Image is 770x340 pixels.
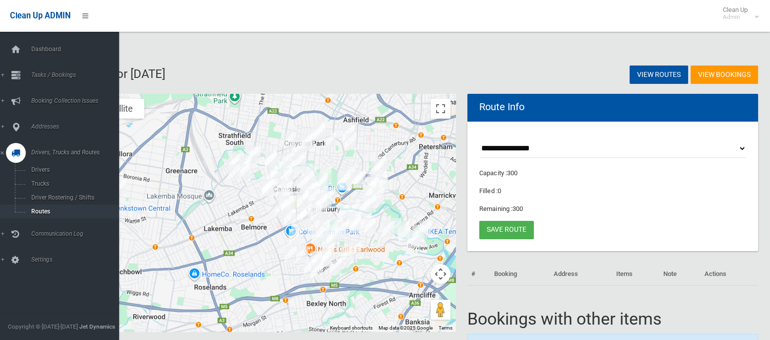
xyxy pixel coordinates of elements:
[479,167,746,179] p: Capacity :
[294,202,314,227] div: 18 Nicholas Avenue, CAMPSIE NSW 2194
[228,147,248,172] div: 356 Punchbowl Road, BELFIELD NSW 2191
[279,129,299,153] div: 2 President Street, CROYDON PARK NSW 2133
[403,227,423,252] div: 8 Jackson Place, EARLWOOD NSW 2206
[360,181,380,206] div: 15 Keir Avenue, HURLSTONE PARK NSW 2193
[280,205,300,230] div: 502-518 Canterbury Road, CAMPSIE NSW 2194
[339,162,359,187] div: 27-33 Jeffrey Street, CANTERBURY NSW 2193
[360,213,380,238] div: 24 Fricourt Avenue, EARLWOOD NSW 2206
[301,164,321,189] div: 77 Frederick Street, CAMPSIE NSW 2194
[311,172,330,197] div: 4 Evaline Street, CANTERBURY NSW 2193
[28,208,111,215] span: Routes
[350,166,370,191] div: 148 Floss Street, HURLSTONE PARK NSW 2193
[356,209,376,234] div: 24 Earlwood Avenue, EARLWOOD NSW 2206
[316,163,335,188] div: 12 Nowra Street, CAMPSIE NSW 2194
[344,197,364,221] div: 24 Burlington Avenue, EARLWOOD NSW 2206
[304,185,324,209] div: 77 Duke Street, CAMPSIE NSW 2194
[316,245,335,270] div: 4 Angus Street, EARLWOOD NSW 2206
[44,68,395,80] h2: Create route for [DATE]
[287,209,307,234] div: 6-8 Sunbeam Street, CAMPSIE NSW 2194
[266,158,286,183] div: 30 Second Avenue, CAMPSIE NSW 2194
[288,136,308,161] div: 12 Lyminge Road, CROYDON PARK NSW 2133
[339,121,359,145] div: 132A Milton Street, ASHBURY NSW 2193
[363,173,383,198] div: 87 Dunstaffenage Street, HURLSTONE PARK NSW 2193
[309,119,329,143] div: 122-132 Georges River Road, CROYDON PARK NSW 2133
[345,238,365,263] div: 30 Richard Avenue, EARLWOOD NSW 2206
[347,168,367,193] div: 77 Acton Street, HURLSTONE PARK NSW 2193
[360,191,380,216] div: 11 Waterside Crescent, EARLWOOD NSW 2206
[346,208,366,233] div: 63 Thompson Street, EARLWOOD NSW 2206
[245,142,265,167] div: 40 Saxon Street, BELFIELD NSW 2191
[718,6,758,21] span: Clean Up
[302,178,322,203] div: 29 Park Street, CAMPSIE NSW 2194
[320,129,340,153] div: 62 Forbes Street, CROYDON PARK NSW 2133
[372,167,391,192] div: 15 Crinan Street, HURLSTONE PARK NSW 2193
[371,152,390,177] div: 630-634 New Canterbury Road, HURLSTONE PARK NSW 2193
[333,201,353,225] div: 3 Barnes Avenue, EARLWOOD NSW 2206
[307,259,327,283] div: 18 Flat Rock Road, KINGSGROVE NSW 2208
[79,323,115,330] strong: Jet Dynamics
[297,130,317,155] div: 24A Wentworth Street, CROYDON PARK NSW 2133
[490,263,550,285] th: Booking
[290,148,310,173] div: 14 Tennyson Street, CAMPSIE NSW 2194
[312,190,331,214] div: 364 Canterbury Road, CANTERBURY NSW 2193
[299,129,319,154] div: 35 Dunmore Street, CROYDON PARK NSW 2133
[273,174,293,199] div: 74 Campsie Street, CAMPSIE NSW 2194
[467,310,758,328] h1: Bookings with other items
[299,179,319,204] div: 48 Duke Street, CAMPSIE NSW 2194
[275,149,295,174] div: 51-53 Fourth Avenue, CAMPSIE NSW 2194
[293,172,313,197] div: 45 South Parade, CAMPSIE NSW 2194
[316,188,335,212] div: 338-342 Canterbury Road, CANTERBURY NSW 2193
[369,183,388,208] div: 58 Tennent Parade, HURLSTONE PARK NSW 2193
[236,151,256,176] div: 62 Burwood Road, BELFIELD NSW 2191
[297,200,317,224] div: 9 Scahill Street, CAMPSIE NSW 2194
[261,147,281,172] div: 67B First Avenue, CAMPSIE NSW 2194
[309,120,329,145] div: 135-139 Croydon Avenue, CROYDON PARK NSW 2133
[372,172,392,197] div: 3/109 Duntroon Street, HURLSTONE PARK NSW 2193
[345,212,365,237] div: 89 Thompson Street, EARLWOOD NSW 2206
[322,223,342,248] div: 16 Westfield Street, EARLWOOD NSW 2206
[498,187,501,195] span: 0
[367,157,387,182] div: 21 Dunstaffenage Street, HURLSTONE PARK NSW 2193
[28,46,119,53] span: Dashboard
[28,149,119,156] span: Drivers, Trucks and Routes
[234,160,254,185] div: 21 Seymour Parade, BELFIELD NSW 2191
[261,146,281,171] div: 69-71 First Avenue, CAMPSIE NSW 2194
[293,188,313,212] div: 363 Beamish Street, CAMPSIE NSW 2194
[334,169,354,194] div: 10 John Street, CANTERBURY NSW 2193
[336,243,356,268] div: 34 Bardwell Crescent, EARLWOOD NSW 2206
[691,66,758,84] a: View Bookings
[479,221,534,239] a: Save route
[701,263,758,285] th: Actions
[364,171,384,196] div: 75 Dunstaffenage Street, HURLSTONE PARK NSW 2193
[408,221,428,246] div: 73 Bayview Avenue, EARLWOOD NSW 2206
[513,205,523,212] span: 300
[28,256,119,263] span: Settings
[8,323,78,330] span: Copyright © [DATE]-[DATE]
[342,207,362,232] div: 33 Bedford Street, EARLWOOD NSW 2206
[339,122,359,146] div: 136A Milton Street, ASHBURY NSW 2193
[28,166,111,173] span: Drivers
[431,264,450,284] button: Map camera controls
[312,169,332,194] div: 4 Wonga Street, CANTERBURY NSW 2193
[315,220,335,245] div: 34 Narani Crescent, EARLWOOD NSW 2206
[393,217,413,242] div: 64 Homer Street, EARLWOOD NSW 2206
[28,97,119,104] span: Booking Collection Issues
[355,194,375,219] div: 80 Permanent Avenue, EARLWOOD NSW 2206
[307,201,326,226] div: 38 Messiter Street, CAMPSIE NSW 2194
[277,192,297,216] div: 52 Claremont Street, CAMPSIE NSW 2194
[258,175,278,200] div: 28 Albert Street, CAMPSIE NSW 2194
[431,99,450,119] button: Toggle fullscreen view
[297,159,317,184] div: 31-33 Dryden Street, CAMPSIE NSW 2194
[314,215,333,240] div: 14 Narani Crescent, EARLWOOD NSW 2206
[28,180,111,187] span: Trucks
[274,186,294,211] div: 127 Evaline Street, CAMPSIE NSW 2194
[28,230,119,237] span: Communication Log
[271,196,291,221] div: 14 Fitzroy Street, CAMPSIE NSW 2194
[659,263,701,285] th: Note
[28,71,119,78] span: Tasks / Bookings
[320,183,339,208] div: 287 Canterbury Road, CANTERBURY NSW 2193
[319,239,338,264] div: 47 Main Street, EARLWOOD NSW 2206
[28,123,119,130] span: Addresses
[318,230,338,255] div: 2 Main Street, EARLWOOD NSW 2206
[479,203,746,215] p: Remaining :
